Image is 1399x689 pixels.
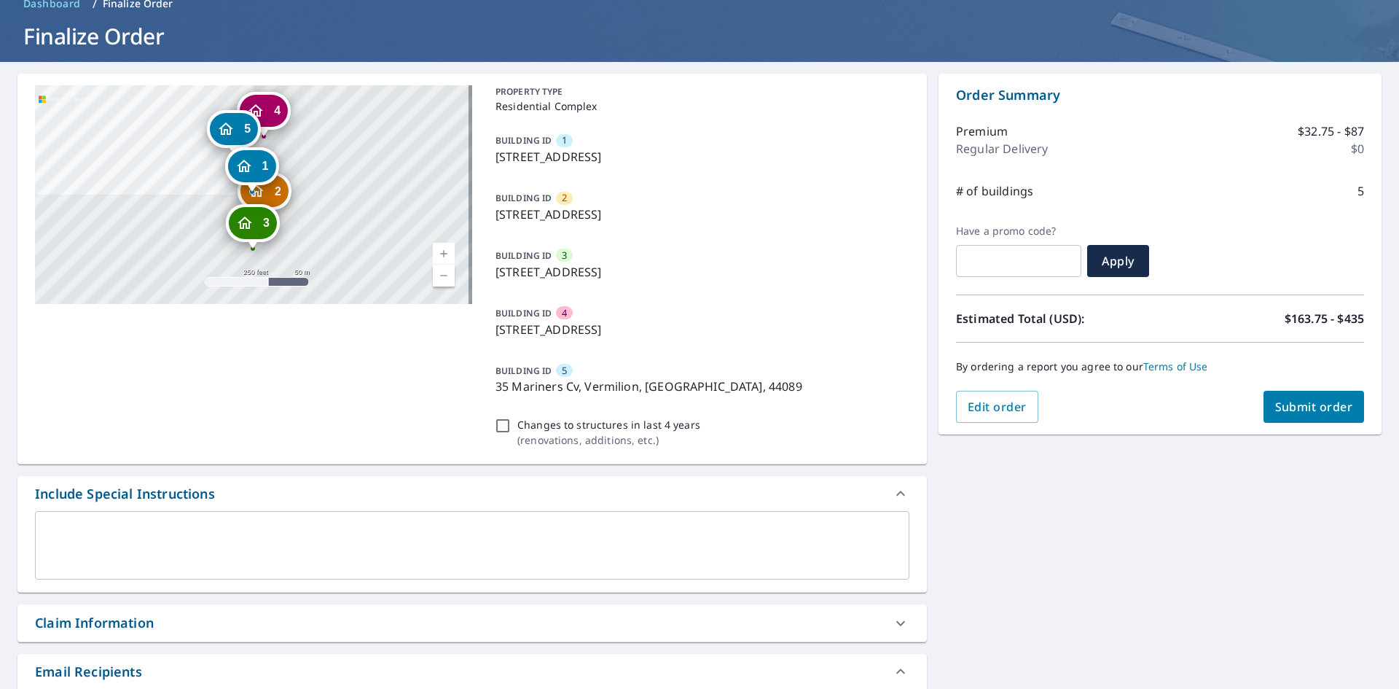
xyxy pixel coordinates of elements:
p: Estimated Total (USD): [956,310,1160,327]
span: Apply [1099,253,1137,269]
p: $0 [1351,140,1364,157]
span: 2 [275,186,281,197]
p: $32.75 - $87 [1298,122,1364,140]
p: [STREET_ADDRESS] [495,263,904,281]
div: Dropped pin, building 5, Residential property, 35 Mariners Cv Vermilion, OH 44089 [207,110,261,155]
button: Submit order [1263,391,1365,423]
span: 3 [263,217,270,228]
div: Email Recipients [35,662,142,682]
p: BUILDING ID [495,192,552,204]
div: Email Recipients [17,654,927,689]
div: Claim Information [17,604,927,642]
span: 4 [274,105,281,116]
label: Have a promo code? [956,225,1081,238]
span: 4 [562,306,567,320]
p: Premium [956,122,1008,140]
p: [STREET_ADDRESS] [495,206,904,223]
p: 5 [1357,182,1364,200]
a: Terms of Use [1143,359,1208,373]
p: [STREET_ADDRESS] [495,148,904,166]
p: Regular Delivery [956,140,1048,157]
div: Include Special Instructions [35,484,215,504]
p: Residential Complex [495,98,904,114]
div: Dropped pin, building 4, Residential property, 38 Mariners Cv Vermilion, OH 44089 [237,92,291,137]
p: Changes to structures in last 4 years [517,417,700,432]
p: By ordering a report you agree to our [956,360,1364,373]
div: Dropped pin, building 3, Residential property, 47 Mariners Cv Vermilion, OH 44089 [226,204,280,249]
span: Submit order [1275,399,1353,415]
p: # of buildings [956,182,1033,200]
span: 5 [244,123,251,134]
p: BUILDING ID [495,307,552,319]
div: Include Special Instructions [17,476,927,511]
span: Edit order [968,399,1027,415]
div: Dropped pin, building 1, Residential property, 41 Mariners Cv Vermilion, OH 44089 [224,147,278,192]
span: 1 [262,160,268,171]
p: BUILDING ID [495,249,552,262]
span: 5 [562,364,567,378]
button: Edit order [956,391,1038,423]
p: ( renovations, additions, etc. ) [517,432,700,448]
span: 3 [562,249,567,262]
p: Order Summary [956,85,1364,105]
button: Apply [1087,245,1149,277]
p: $163.75 - $435 [1285,310,1364,327]
p: PROPERTY TYPE [495,85,904,98]
p: BUILDING ID [495,134,552,147]
a: Current Level 17, Zoom In [433,243,455,265]
p: [STREET_ADDRESS] [495,321,904,338]
p: BUILDING ID [495,365,552,377]
div: Claim Information [35,613,154,633]
span: 1 [562,133,567,147]
div: Dropped pin, building 2, Residential property, 45 Mariners Cv Vermilion, OH 44089 [238,172,291,217]
span: 2 [562,191,567,205]
a: Current Level 17, Zoom Out [433,265,455,287]
h1: Finalize Order [17,21,1382,51]
p: 35 Mariners Cv, Vermilion, [GEOGRAPHIC_DATA], 44089 [495,378,904,395]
